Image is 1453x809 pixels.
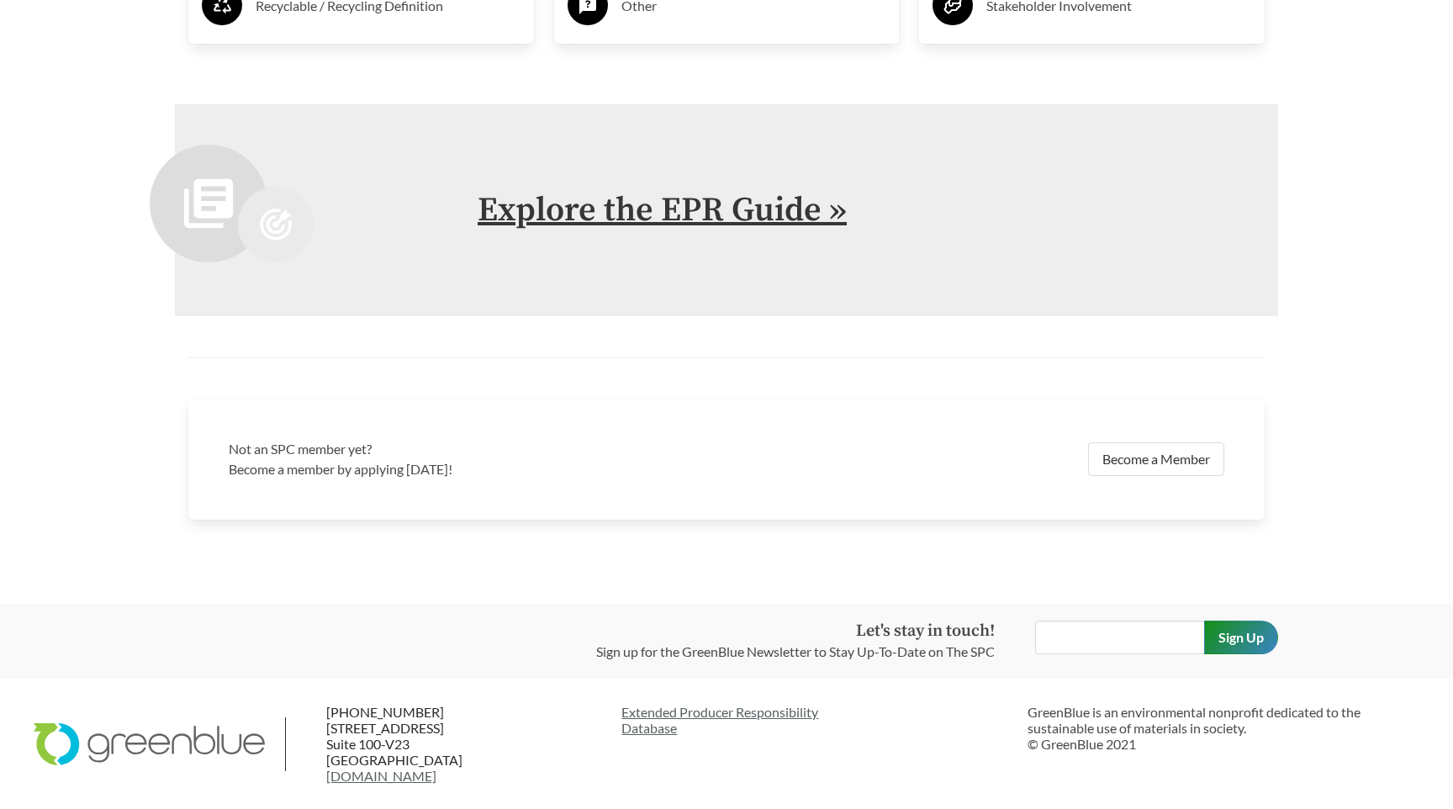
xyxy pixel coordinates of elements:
[229,439,716,459] h3: Not an SPC member yet?
[1028,704,1419,753] p: GreenBlue is an environmental nonprofit dedicated to the sustainable use of materials in society....
[478,189,847,231] a: Explore the EPR Guide »
[856,621,995,642] strong: Let's stay in touch!
[621,704,1013,736] a: Extended Producer ResponsibilityDatabase
[1088,442,1224,476] a: Become a Member
[229,459,716,479] p: Become a member by applying [DATE]!
[1204,621,1278,654] input: Sign Up
[326,768,436,784] a: [DOMAIN_NAME]
[326,704,530,785] p: [PHONE_NUMBER] [STREET_ADDRESS] Suite 100-V23 [GEOGRAPHIC_DATA]
[596,642,995,662] p: Sign up for the GreenBlue Newsletter to Stay Up-To-Date on The SPC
